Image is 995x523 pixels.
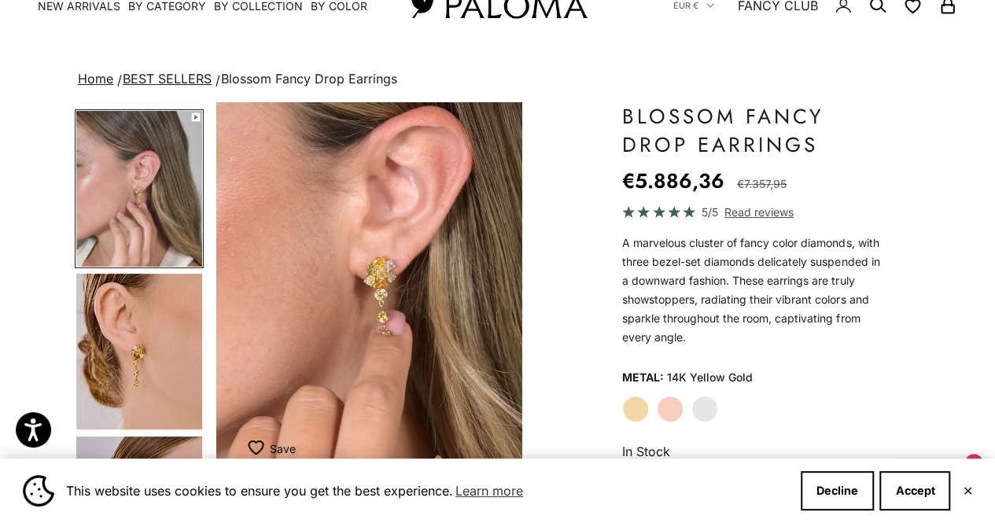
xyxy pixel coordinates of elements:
[75,68,920,90] nav: breadcrumbs
[622,366,664,389] legend: Metal:
[76,274,202,429] img: #YellowGold #WhiteGold #RoseGold
[622,203,881,221] a: 5/5 Read reviews
[801,471,874,510] button: Decline
[667,366,753,389] variant-option-value: 14K Yellow Gold
[216,102,521,481] div: Item 4 of 13
[76,111,202,267] img: #YellowGold #RoseGold #WhiteGold
[75,109,204,268] button: Go to item 4
[622,234,881,347] p: A marvelous cluster of fancy color diamonds, with three bezel-set diamonds delicately suspended i...
[622,102,881,159] h1: Blossom Fancy Drop Earrings
[75,272,204,431] button: Go to item 5
[702,203,718,221] span: 5/5
[221,71,397,87] span: Blossom Fancy Drop Earrings
[216,102,521,481] video: #YellowGold #RoseGold #WhiteGold
[23,475,54,506] img: Cookie banner
[248,433,296,465] button: Add to Wishlist
[248,440,270,455] img: wishlist
[724,203,794,221] span: Read reviews
[78,71,113,87] a: Home
[66,479,788,503] span: This website uses cookies to ensure you get the best experience.
[622,441,881,462] p: In Stock
[962,486,972,495] button: Close
[622,165,724,197] sale-price: €5.886,36
[737,175,787,193] compare-at-price: €7.357,95
[879,471,950,510] button: Accept
[123,71,212,87] a: BEST SELLERS
[453,479,525,503] a: Learn more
